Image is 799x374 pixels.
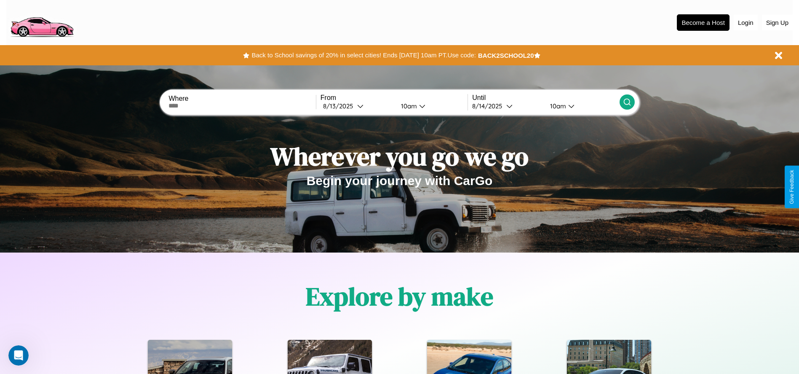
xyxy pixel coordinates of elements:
[394,102,468,110] button: 10am
[249,49,478,61] button: Back to School savings of 20% in select cities! Ends [DATE] 10am PT.Use code:
[6,4,77,39] img: logo
[321,94,468,102] label: From
[323,102,357,110] div: 8 / 13 / 2025
[734,15,758,30] button: Login
[306,279,493,314] h1: Explore by make
[543,102,620,110] button: 10am
[546,102,568,110] div: 10am
[762,15,793,30] button: Sign Up
[677,14,730,31] button: Become a Host
[8,345,29,366] iframe: Intercom live chat
[321,102,394,110] button: 8/13/2025
[478,52,534,59] b: BACK2SCHOOL20
[789,170,795,204] div: Give Feedback
[472,102,506,110] div: 8 / 14 / 2025
[397,102,419,110] div: 10am
[168,95,315,102] label: Where
[472,94,619,102] label: Until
